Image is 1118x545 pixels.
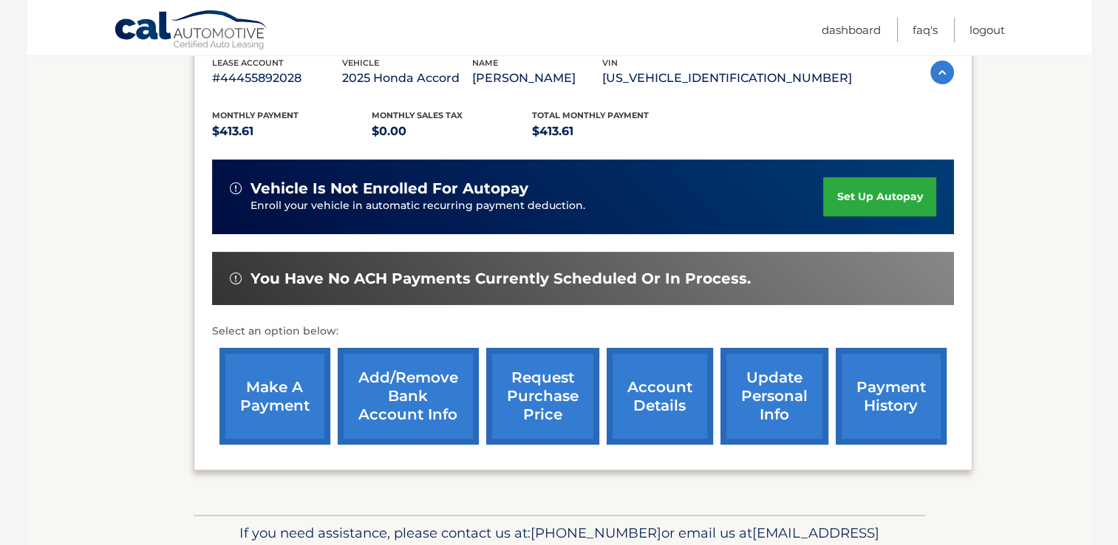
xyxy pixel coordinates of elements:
span: lease account [212,58,284,68]
p: $0.00 [372,121,532,142]
span: Total Monthly Payment [532,110,649,120]
a: update personal info [720,348,828,445]
a: payment history [836,348,947,445]
span: You have no ACH payments currently scheduled or in process. [250,270,751,288]
p: $413.61 [212,121,372,142]
p: Enroll your vehicle in automatic recurring payment deduction. [250,198,824,214]
span: Monthly Payment [212,110,299,120]
p: #44455892028 [212,68,342,89]
a: make a payment [219,348,330,445]
a: Logout [969,18,1005,42]
span: vehicle [342,58,379,68]
p: [PERSON_NAME] [472,68,602,89]
span: [PHONE_NUMBER] [531,524,661,541]
a: set up autopay [823,177,935,216]
p: 2025 Honda Accord [342,68,472,89]
img: alert-white.svg [230,272,242,284]
img: alert-white.svg [230,182,242,194]
a: request purchase price [486,348,599,445]
a: Dashboard [822,18,881,42]
a: Cal Automotive [114,10,269,52]
span: vehicle is not enrolled for autopay [250,179,528,198]
a: FAQ's [913,18,938,42]
span: name [472,58,498,68]
span: vin [602,58,618,68]
a: Add/Remove bank account info [338,348,479,445]
span: Monthly sales Tax [372,110,463,120]
p: $413.61 [532,121,692,142]
p: Select an option below: [212,323,954,340]
img: accordion-active.svg [930,61,954,84]
p: [US_VEHICLE_IDENTIFICATION_NUMBER] [602,68,852,89]
a: account details [607,348,713,445]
